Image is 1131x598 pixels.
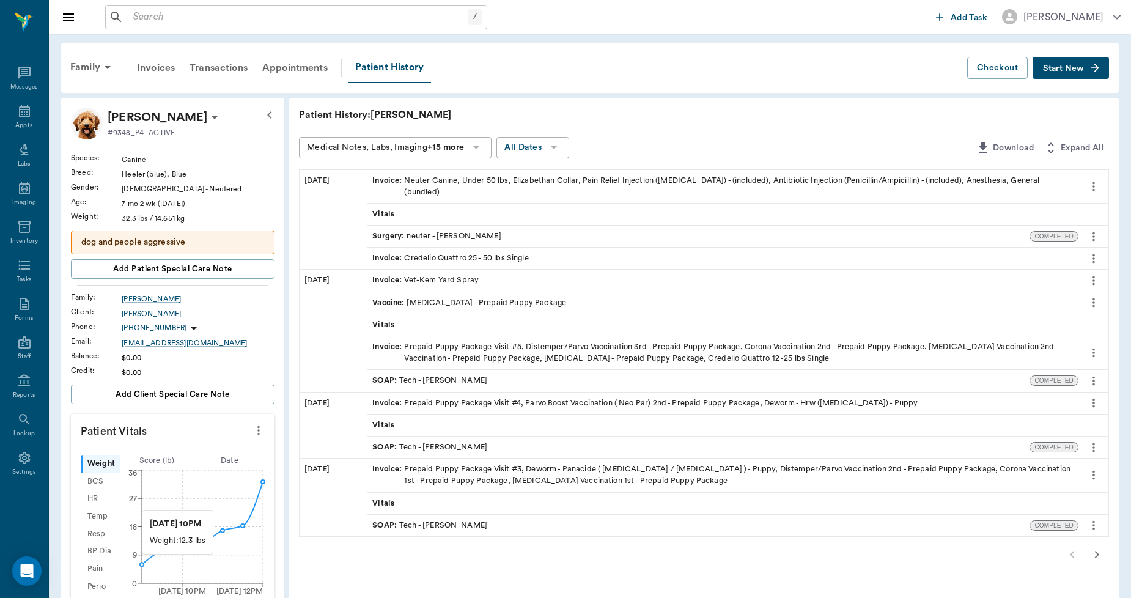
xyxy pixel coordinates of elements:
div: Score ( lb ) [120,455,193,467]
div: Labs [18,160,31,169]
div: [DATE] [300,270,367,391]
div: Reports [13,391,35,400]
div: Family : [71,292,122,303]
span: SOAP : [372,441,399,453]
span: Vaccine : [372,297,407,309]
div: $0.00 [122,367,274,378]
img: Profile Image [71,108,103,139]
div: Settings [12,468,37,477]
p: [PHONE_NUMBER] [122,323,186,333]
button: All Dates [496,137,569,158]
p: [PERSON_NAME] [108,108,207,127]
p: Patient History: [PERSON_NAME] [299,108,666,122]
div: Credit : [71,365,122,376]
div: Staff [18,352,31,361]
div: Appts [15,121,32,130]
button: more [249,420,268,441]
div: [MEDICAL_DATA] - Prepaid Puppy Package [372,297,566,309]
b: [DATE] 10PM [150,520,202,528]
div: Forms [15,314,33,323]
button: more [1084,248,1103,269]
span: Invoice : [372,253,404,264]
span: COMPLETED [1030,232,1078,241]
button: Close drawer [56,5,81,29]
div: Breed : [71,167,122,178]
button: more [1084,437,1103,458]
button: more [1084,342,1103,363]
span: COMPLETED [1030,521,1078,530]
span: Expand All [1061,141,1104,156]
button: more [1084,515,1103,536]
button: Checkout [967,57,1028,79]
div: $0.00 [122,352,274,363]
div: 32.3 lbs / 14.651 kg [122,213,274,224]
button: Expand All [1039,137,1109,160]
button: more [1084,465,1103,485]
div: BCS [81,473,120,490]
a: [EMAIL_ADDRESS][DOMAIN_NAME] [122,338,274,349]
span: Invoice : [372,341,404,364]
div: Tech - [PERSON_NAME] [372,375,487,386]
a: Invoices [130,53,182,83]
span: Add client Special Care Note [116,388,230,401]
div: Neuter Canine, Under 50 lbs, Elizabethan Collar, Pain Relief Injection ([MEDICAL_DATA]) - (includ... [372,175,1074,198]
div: Email : [71,336,122,347]
div: Prepaid Puppy Package Visit #5, Distemper/Parvo Vaccination 3rd - Prepaid Puppy Package, Corona V... [372,341,1074,364]
div: Date [193,455,266,467]
div: CHARLIE Bower [108,108,207,127]
div: [DEMOGRAPHIC_DATA] - Neutered [122,183,274,194]
div: Age : [71,196,122,207]
div: Medical Notes, Labs, Imaging [307,140,464,155]
a: Patient History [348,53,431,83]
div: Balance : [71,350,122,361]
div: Imaging [12,198,36,207]
div: Weight [81,455,120,473]
button: Start New [1033,57,1109,79]
span: Add patient Special Care Note [113,262,232,276]
span: COMPLETED [1030,443,1078,452]
div: Open Intercom Messenger [12,556,42,586]
div: Gender : [71,182,122,193]
div: Vet-Kem Yard Spray [372,275,479,286]
p: dog and people aggressive [81,236,264,249]
button: Add patient Special Care Note [71,259,274,279]
span: Invoice : [372,463,404,487]
button: more [1084,270,1103,291]
span: Surgery : [372,231,407,242]
button: more [1084,393,1103,413]
div: Canine [122,154,274,165]
b: +15 more [427,143,464,152]
div: [PERSON_NAME] [122,293,274,305]
span: Invoice : [372,175,404,198]
div: [DATE] [300,459,367,536]
button: more [1084,226,1103,247]
a: Transactions [182,53,255,83]
span: COMPLETED [1030,376,1078,385]
tspan: 9 [133,552,137,559]
div: Resp [81,525,120,543]
button: more [1084,371,1103,391]
div: 7 mo 2 wk ([DATE]) [122,198,274,209]
div: HR [81,490,120,508]
tspan: 18 [130,523,137,531]
div: Inventory [10,237,38,246]
input: Search [128,9,468,26]
button: Add client Special Care Note [71,385,274,404]
div: Family [63,53,122,82]
div: [DATE] [300,170,367,270]
tspan: [DATE] 10PM [158,588,206,595]
div: [DATE] [300,393,367,459]
a: Appointments [255,53,335,83]
div: Species : [71,152,122,163]
button: [PERSON_NAME] [992,6,1130,28]
div: Tech - [PERSON_NAME] [372,441,487,453]
button: Download [971,137,1039,160]
div: Weight : [71,211,122,222]
span: SOAP : [372,520,399,531]
div: Credelio Quattro 25 - 50 lbs Single [372,253,528,264]
div: neuter - [PERSON_NAME] [372,231,501,242]
tspan: 36 [128,470,137,477]
a: [PERSON_NAME] [122,308,274,319]
div: Prepaid Puppy Package Visit #3, Deworm - Panacide ( [MEDICAL_DATA] / [MEDICAL_DATA] ) - Puppy, Di... [372,463,1074,487]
